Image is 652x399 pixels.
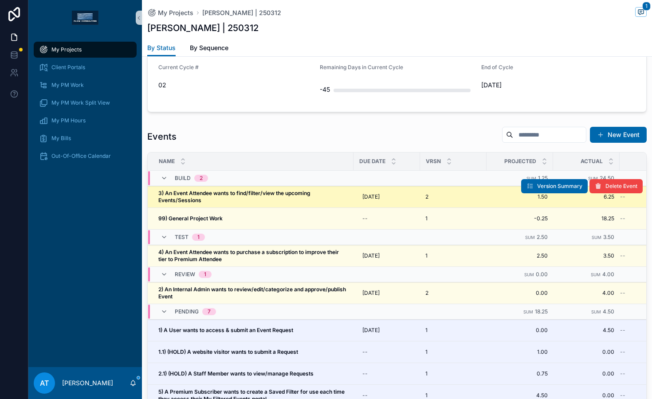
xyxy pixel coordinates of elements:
[362,370,368,377] div: --
[158,327,293,333] strong: 1) A User wants to access & submit an Event Request
[158,215,348,222] a: 99) General Project Work
[481,64,513,70] span: End of Cycle
[620,289,625,297] span: --
[602,271,614,278] span: 4.00
[320,81,330,98] div: -45
[425,392,481,399] a: 1
[202,8,281,17] a: [PERSON_NAME] | 250312
[591,272,601,277] small: Sum
[504,158,536,165] span: Projected
[425,370,481,377] a: 1
[426,158,441,165] span: VRSN
[590,127,647,143] button: New Event
[492,348,548,356] a: 1.00
[40,378,49,388] span: AT
[51,82,84,89] span: My PM Work
[642,2,651,11] span: 1
[592,235,601,240] small: Sum
[620,392,625,399] span: --
[620,370,625,377] span: --
[558,289,614,297] a: 4.00
[51,153,111,160] span: Out-Of-Office Calendar
[51,99,110,106] span: My PM Work Split View
[34,130,137,146] a: My Bills
[362,289,380,297] span: [DATE]
[359,323,415,337] a: [DATE]
[190,40,228,58] a: By Sequence
[425,370,428,377] span: 1
[425,327,428,334] span: 1
[362,327,380,334] span: [DATE]
[190,43,228,52] span: By Sequence
[158,286,348,300] a: 2) An Internal Admin wants to review/edit/categorize and approve/publish Event
[34,59,137,75] a: Client Portals
[558,348,614,356] a: 0.00
[425,327,481,334] a: 1
[591,309,601,314] small: Sum
[362,215,368,222] div: --
[158,348,348,356] a: 1.1) (HOLD) A website visitor wants to submit a Request
[492,392,548,399] a: 4.50
[481,81,636,90] span: [DATE]
[605,183,637,190] span: Delete Event
[34,42,137,58] a: My Projects
[147,43,176,52] span: By Status
[175,175,191,182] span: Build
[492,215,548,222] a: -0.25
[158,8,193,17] span: My Projects
[538,175,548,181] span: 1.25
[175,271,195,278] span: Review
[581,158,603,165] span: Actual
[492,252,548,259] a: 2.50
[620,252,625,259] span: --
[175,234,189,241] span: Test
[425,348,428,356] span: 1
[492,370,548,377] a: 0.75
[34,148,137,164] a: Out-Of-Office Calendar
[359,345,415,359] a: --
[558,327,614,334] span: 4.50
[425,392,428,399] span: 1
[34,95,137,111] a: My PM Work Split View
[425,215,428,222] span: 1
[158,348,298,355] strong: 1.1) (HOLD) A website visitor wants to submit a Request
[200,175,203,182] div: 2
[158,286,347,300] strong: 2) An Internal Admin wants to review/edit/categorize and approve/publish Event
[620,348,625,356] span: --
[158,215,223,222] strong: 99) General Project Work
[51,46,82,53] span: My Projects
[536,271,548,278] span: 0.00
[558,193,614,200] a: 6.25
[362,348,368,356] div: --
[558,252,614,259] span: 3.50
[600,175,614,181] span: 24.50
[359,211,415,226] a: --
[158,370,314,377] strong: 2.1) (HOLD) A Staff Member wants to view/manage Requests
[558,215,614,222] a: 18.25
[320,64,403,70] span: Remaining Days in Current Cycle
[425,289,428,297] span: 2
[147,130,177,143] h1: Events
[492,193,548,200] a: 1.50
[425,193,428,200] span: 2
[558,392,614,399] span: 0.00
[159,158,175,165] span: Name
[362,392,368,399] div: --
[492,327,548,334] a: 0.00
[28,35,142,176] div: scrollable content
[34,77,137,93] a: My PM Work
[51,117,86,124] span: My PM Hours
[425,193,481,200] a: 2
[558,370,614,377] span: 0.00
[359,249,415,263] a: [DATE]
[524,272,534,277] small: Sum
[425,252,481,259] a: 1
[362,252,380,259] span: [DATE]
